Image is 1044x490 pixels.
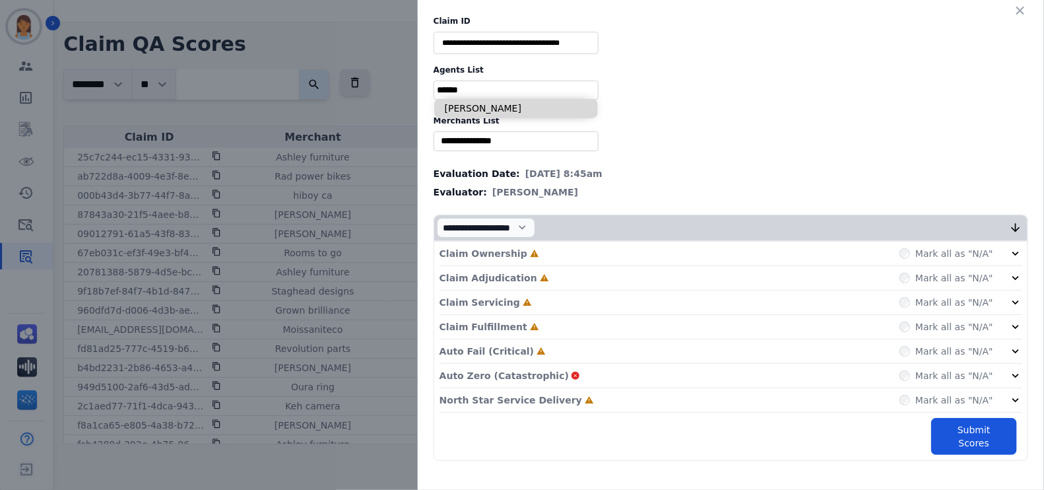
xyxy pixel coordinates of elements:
label: Mark all as "N/A" [915,320,993,333]
ul: selected options [437,83,595,97]
label: Mark all as "N/A" [915,394,993,407]
p: Auto Zero (Catastrophic) [440,369,569,382]
div: Evaluation Date: [434,167,1028,180]
p: Claim Ownership [440,247,527,260]
label: Mark all as "N/A" [915,345,993,358]
button: Submit Scores [931,418,1017,455]
span: [PERSON_NAME] [492,186,578,199]
label: Mark all as "N/A" [915,271,993,285]
p: Claim Adjudication [440,271,537,285]
ul: selected options [437,134,595,148]
p: Claim Servicing [440,296,520,309]
p: North Star Service Delivery [440,394,582,407]
p: Auto Fail (Critical) [440,345,534,358]
li: [PERSON_NAME] [434,99,598,118]
label: Mark all as "N/A" [915,296,993,309]
div: Evaluator: [434,186,1028,199]
label: Agents List [434,65,1028,75]
span: [DATE] 8:45am [525,167,603,180]
label: Mark all as "N/A" [915,369,993,382]
label: Merchants List [434,116,1028,126]
label: Mark all as "N/A" [915,247,993,260]
label: Claim ID [434,16,1028,26]
p: Claim Fulfillment [440,320,527,333]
